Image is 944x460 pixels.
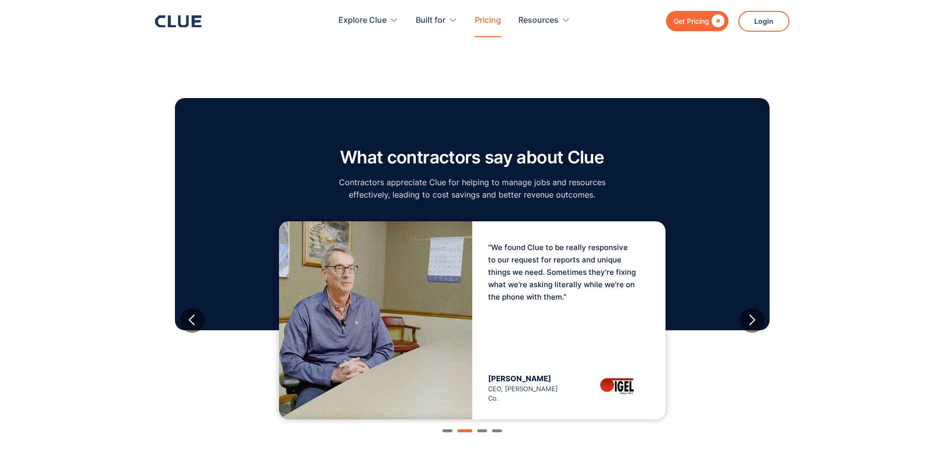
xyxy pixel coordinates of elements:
[488,374,569,404] div: CEO, [PERSON_NAME] Co.
[518,5,570,36] div: Resources
[443,429,452,432] div: Show slide 1 of 4
[673,15,709,27] div: Get Pricing
[457,429,472,432] div: Show slide 2 of 4
[338,5,387,36] div: Explore Clue
[766,321,944,460] iframe: Chat Widget
[477,429,487,432] div: Show slide 3 of 4
[492,429,502,432] div: Show slide 4 of 4
[488,241,637,304] p: "We found Clue to be really responsive to our request for reports and unique things we need. Some...
[475,5,501,36] a: Pricing
[416,5,457,36] div: Built for
[180,308,205,333] div: previous slide
[180,216,765,424] div: 2 of 4
[180,211,765,429] div: carousel
[488,374,551,383] span: [PERSON_NAME]
[416,5,445,36] div: Built for
[709,15,724,27] div: 
[333,148,611,167] h2: What contractors say about Clue
[518,5,558,36] div: Resources
[738,11,789,32] a: Login
[338,5,398,36] div: Explore Clue
[666,11,728,31] a: Get Pricing
[590,374,650,399] img: IGEL company logo
[740,308,765,333] div: next slide
[333,176,611,201] p: Contractors appreciate Clue for helping to manage jobs and resources effectively, leading to cost...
